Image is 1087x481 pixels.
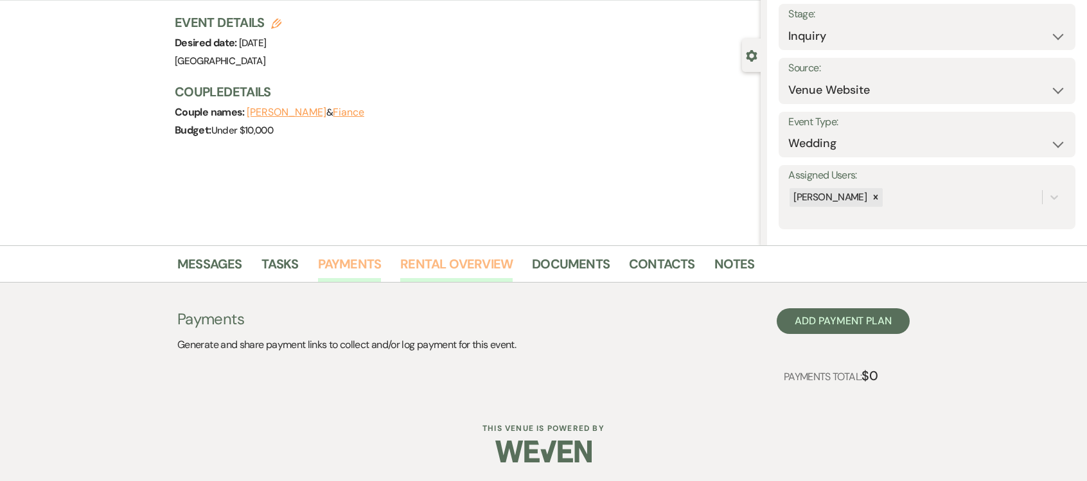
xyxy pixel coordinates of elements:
[746,49,757,61] button: Close lead details
[400,254,513,282] a: Rental Overview
[784,365,878,386] p: Payments Total:
[495,429,592,474] img: Weven Logo
[788,166,1066,185] label: Assigned Users:
[714,254,755,282] a: Notes
[777,308,910,334] button: Add Payment Plan
[862,367,878,384] strong: $0
[247,106,364,119] span: &
[211,124,274,137] span: Under $10,000
[788,113,1066,132] label: Event Type:
[177,308,516,330] h3: Payments
[318,254,382,282] a: Payments
[247,107,326,118] button: [PERSON_NAME]
[175,105,247,119] span: Couple names:
[333,107,364,118] button: Fiance
[629,254,695,282] a: Contacts
[261,254,299,282] a: Tasks
[788,59,1066,78] label: Source:
[177,337,516,353] p: Generate and share payment links to collect and/or log payment for this event.
[175,55,265,67] span: [GEOGRAPHIC_DATA]
[788,5,1066,24] label: Stage:
[790,188,869,207] div: [PERSON_NAME]
[175,13,281,31] h3: Event Details
[175,123,211,137] span: Budget:
[175,36,239,49] span: Desired date:
[177,254,242,282] a: Messages
[175,83,748,101] h3: Couple Details
[239,37,266,49] span: [DATE]
[532,254,610,282] a: Documents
